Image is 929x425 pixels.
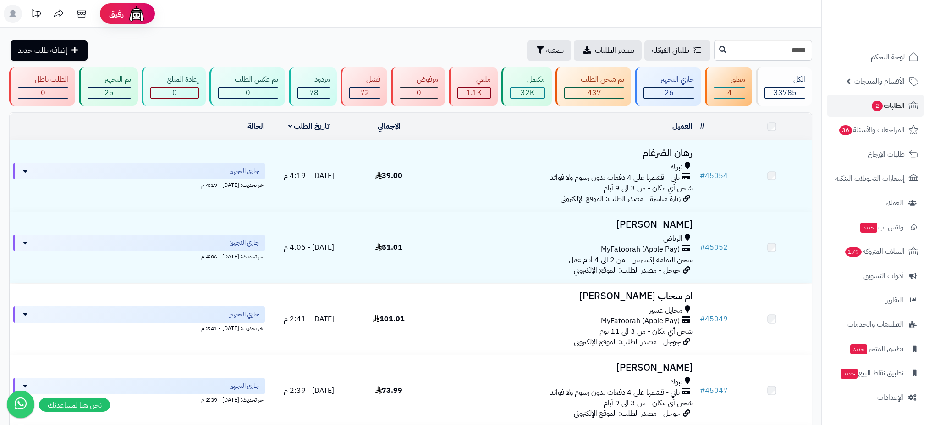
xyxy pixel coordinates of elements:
[588,87,601,98] span: 437
[246,87,250,98] span: 0
[700,313,728,324] a: #45049
[104,87,114,98] span: 25
[827,240,924,263] a: السلات المتروكة179
[375,385,402,396] span: 73.99
[13,251,265,261] div: اخر تحديث: [DATE] - 4:06 م
[700,170,728,181] a: #45054
[844,245,905,258] span: السلات المتروكة
[845,247,862,257] span: 179
[433,291,693,302] h3: ام سحاب [PERSON_NAME]
[644,40,710,61] a: طلباتي المُوكلة
[309,87,319,98] span: 78
[219,88,278,98] div: 0
[649,305,682,316] span: محايل عسير
[88,88,131,98] div: 25
[868,148,905,161] span: طلبات الإرجاع
[297,74,330,85] div: مردود
[601,316,680,326] span: MyFatoorah (Apple Pay)
[859,221,903,234] span: وآتس آب
[827,192,924,214] a: العملاء
[230,238,259,247] span: جاري التجهيز
[827,46,924,68] a: لوحة التحكم
[863,269,903,282] span: أدوات التسويق
[827,313,924,336] a: التطبيقات والخدمات
[400,88,438,98] div: 0
[595,45,634,56] span: تصدير الطلبات
[839,125,852,135] span: 36
[288,121,330,132] a: تاريخ الطلب
[284,385,334,396] span: [DATE] - 2:39 م
[764,74,805,85] div: الكل
[714,74,745,85] div: معلق
[838,123,905,136] span: المراجعات والأسئلة
[665,87,674,98] span: 26
[564,74,625,85] div: تم شحن الطلب
[871,99,905,112] span: الطلبات
[360,87,369,98] span: 72
[433,148,693,158] h3: رهان الضرغام
[872,101,883,111] span: 2
[140,67,208,106] a: إعادة المبلغ 0
[827,168,924,190] a: إشعارات التحويلات البنكية
[375,170,402,181] span: 39.00
[447,67,500,106] a: ملغي 1.1K
[561,193,681,204] span: زيارة مباشرة - مصدر الطلب: الموقع الإلكتروني
[860,223,877,233] span: جديد
[877,391,903,404] span: الإعدادات
[840,367,903,380] span: تطبيق نقاط البيع
[172,87,177,98] span: 0
[565,88,624,98] div: 437
[150,74,199,85] div: إعادة المبلغ
[550,387,680,398] span: تابي - قسّمها على 4 دفعات بدون رسوم ولا فوائد
[247,121,265,132] a: الحالة
[841,369,858,379] span: جديد
[827,386,924,408] a: الإعدادات
[827,119,924,141] a: المراجعات والأسئلة36
[643,74,694,85] div: جاري التجهيز
[127,5,146,23] img: ai-face.png
[510,74,545,85] div: مكتمل
[847,318,903,331] span: التطبيقات والخدمات
[546,45,564,56] span: تصفية
[287,67,339,106] a: مردود 78
[11,40,88,61] a: إضافة طلب جديد
[827,289,924,311] a: التقارير
[218,74,279,85] div: تم عكس الطلب
[827,265,924,287] a: أدوات التسويق
[378,121,401,132] a: الإجمالي
[827,143,924,165] a: طلبات الإرجاع
[700,313,705,324] span: #
[850,344,867,354] span: جديد
[18,45,67,56] span: إضافة طلب جديد
[208,67,287,106] a: تم عكس الطلب 0
[400,74,438,85] div: مرفوض
[13,394,265,404] div: اخر تحديث: [DATE] - 2:39 م
[13,323,265,332] div: اخر تحديث: [DATE] - 2:41 م
[754,67,814,106] a: الكل33785
[433,363,693,373] h3: [PERSON_NAME]
[500,67,554,106] a: مكتمل 32K
[670,162,682,173] span: تبوك
[663,234,682,244] span: الرياض
[375,242,402,253] span: 51.01
[700,170,705,181] span: #
[854,75,905,88] span: الأقسام والمنتجات
[700,385,705,396] span: #
[849,342,903,355] span: تطبيق المتجر
[886,294,903,307] span: التقارير
[550,173,680,183] span: تابي - قسّمها على 4 دفعات بدون رسوم ولا فوائد
[871,50,905,63] span: لوحة التحكم
[457,74,491,85] div: ملغي
[389,67,447,106] a: مرفوض 0
[652,45,689,56] span: طلباتي المُوكلة
[7,67,77,106] a: الطلب باطل 0
[373,313,405,324] span: 101.01
[574,408,681,419] span: جوجل - مصدر الطلب: الموقع الإلكتروني
[700,385,728,396] a: #45047
[672,121,693,132] a: العميل
[670,377,682,387] span: تبوك
[230,310,259,319] span: جاري التجهيز
[574,265,681,276] span: جوجل - مصدر الطلب: الموقع الإلكتروني
[867,7,920,26] img: logo-2.png
[433,219,693,230] h3: [PERSON_NAME]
